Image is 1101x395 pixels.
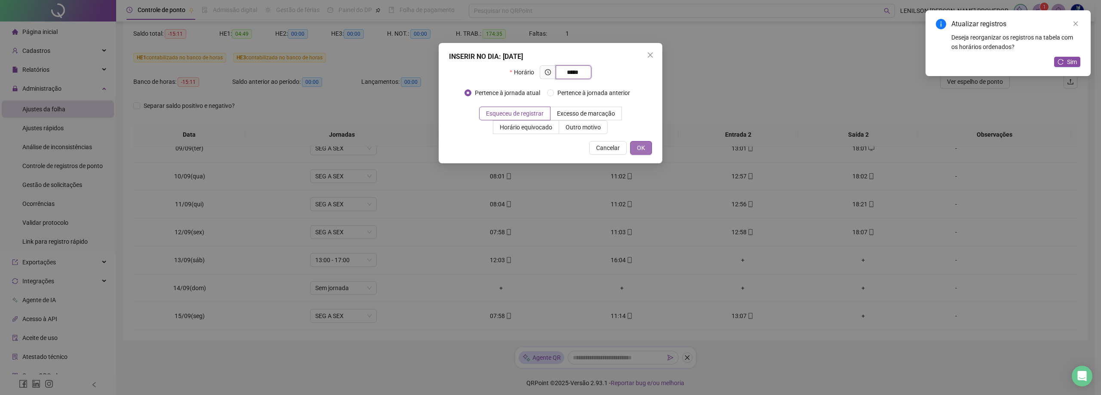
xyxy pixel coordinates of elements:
[951,19,1080,29] div: Atualizar registros
[589,141,627,155] button: Cancelar
[557,110,615,117] span: Excesso de marcação
[1054,57,1080,67] button: Sim
[566,124,601,131] span: Outro motivo
[936,19,946,29] span: info-circle
[545,69,551,75] span: clock-circle
[647,52,654,58] span: close
[643,48,657,62] button: Close
[449,52,652,62] div: INSERIR NO DIA : [DATE]
[1058,59,1064,65] span: reload
[637,143,645,153] span: OK
[554,88,634,98] span: Pertence à jornada anterior
[1067,57,1077,67] span: Sim
[486,110,544,117] span: Esqueceu de registrar
[951,33,1080,52] div: Deseja reorganizar os registros na tabela com os horários ordenados?
[630,141,652,155] button: OK
[1071,19,1080,28] a: Close
[510,65,539,79] label: Horário
[471,88,544,98] span: Pertence à jornada atual
[1072,366,1092,386] div: Open Intercom Messenger
[596,143,620,153] span: Cancelar
[500,124,552,131] span: Horário equivocado
[1073,21,1079,27] span: close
